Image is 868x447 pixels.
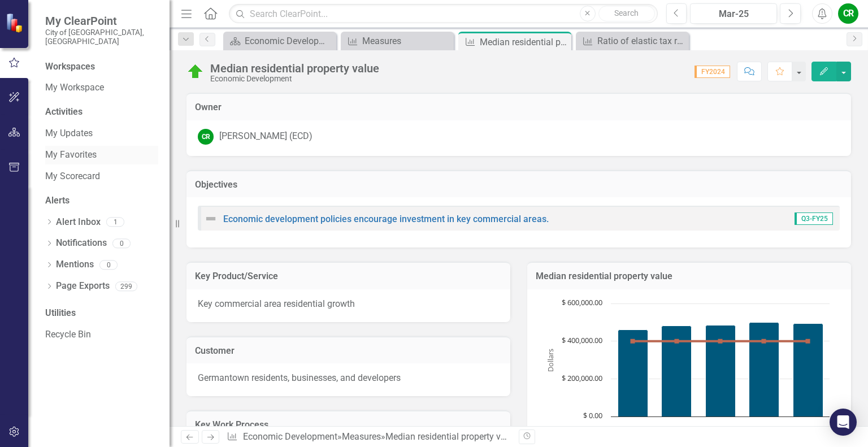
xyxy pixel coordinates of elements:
[536,271,843,281] h3: Median residential property value
[598,6,655,21] button: Search
[245,34,333,48] div: Economic Development
[562,297,602,307] text: $ 600,000.00
[562,373,602,383] text: $ 200,000.00
[45,149,158,162] a: My Favorites
[597,34,686,48] div: Ratio of elastic tax revenue to total revenue
[762,338,766,343] path: FY2024, 400,000. Target.
[195,420,502,430] h3: Key Work Process
[204,212,218,225] img: Not Defined
[198,372,499,385] p: Germantown residents, businesses, and developers
[749,322,779,416] path: FY2024, 500,741. Actual.
[545,348,555,371] text: Dollars
[579,34,686,48] a: Ratio of elastic tax revenue to total revenue
[45,81,158,94] a: My Workspace
[195,271,502,281] h3: Key Product/Service
[223,214,549,224] a: Economic development policies encourage investment in key commercial areas.
[562,335,602,345] text: $ 400,000.00
[838,3,858,24] button: CR
[618,322,823,416] g: Actual, series 2 of 2. Bar series with 5 bars.
[480,35,568,49] div: Median residential property value
[695,66,730,78] span: FY2024
[45,106,158,119] div: Activities
[665,424,688,434] text: FY2022
[112,238,131,248] div: 0
[56,280,110,293] a: Page Exports
[219,130,313,143] div: [PERSON_NAME] (ECD)
[210,62,379,75] div: Median residential property value
[45,14,158,28] span: My ClearPoint
[796,424,819,434] text: FY2025
[198,298,499,311] p: Key commercial area residential growth
[618,329,648,416] path: FY2021, 460,000. Actual.
[45,60,95,73] div: Workspaces
[45,328,158,341] a: Recycle Bin
[583,410,602,420] text: $ 0.00
[56,216,101,229] a: Alert Inbox
[195,102,843,112] h3: Owner
[631,338,810,343] g: Target, series 1 of 2. Line with 5 data points.
[226,34,333,48] a: Economic Development
[45,28,158,46] small: City of [GEOGRAPHIC_DATA], [GEOGRAPHIC_DATA]
[694,7,773,21] div: Mar-25
[210,75,379,83] div: Economic Development
[362,34,451,48] div: Measures
[115,281,137,291] div: 299
[631,338,635,343] path: FY2021, 400,000. Target.
[385,431,518,442] div: Median residential property value
[106,218,124,227] div: 1
[795,212,833,225] span: Q3-FY25
[243,431,337,442] a: Economic Development
[198,129,214,145] div: CR
[45,307,158,320] div: Utilities
[56,237,107,250] a: Notifications
[45,170,158,183] a: My Scorecard
[99,260,118,270] div: 0
[706,325,736,416] path: FY2023, 485,674. Actual.
[5,12,26,33] img: ClearPoint Strategy
[806,338,810,343] path: FY2025, 400,000. Target.
[229,4,657,24] input: Search ClearPoint...
[752,424,776,434] text: FY2024
[195,180,843,190] h3: Objectives
[793,323,823,416] path: FY2025, 494,635. Actual.
[690,3,777,24] button: Mar-25
[830,409,857,436] div: Open Intercom Messenger
[227,431,510,444] div: » »
[56,258,94,271] a: Mentions
[45,194,158,207] div: Alerts
[45,127,158,140] a: My Updates
[614,8,639,18] span: Search
[662,326,692,416] path: FY2022, 481,237. Actual.
[675,338,679,343] path: FY2022, 400,000. Target.
[195,346,502,356] h3: Customer
[709,424,732,434] text: FY2023
[344,34,451,48] a: Measures
[621,424,645,434] text: FY2021
[342,431,381,442] a: Measures
[186,63,205,81] img: On Target
[718,338,723,343] path: FY2023, 400,000. Target.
